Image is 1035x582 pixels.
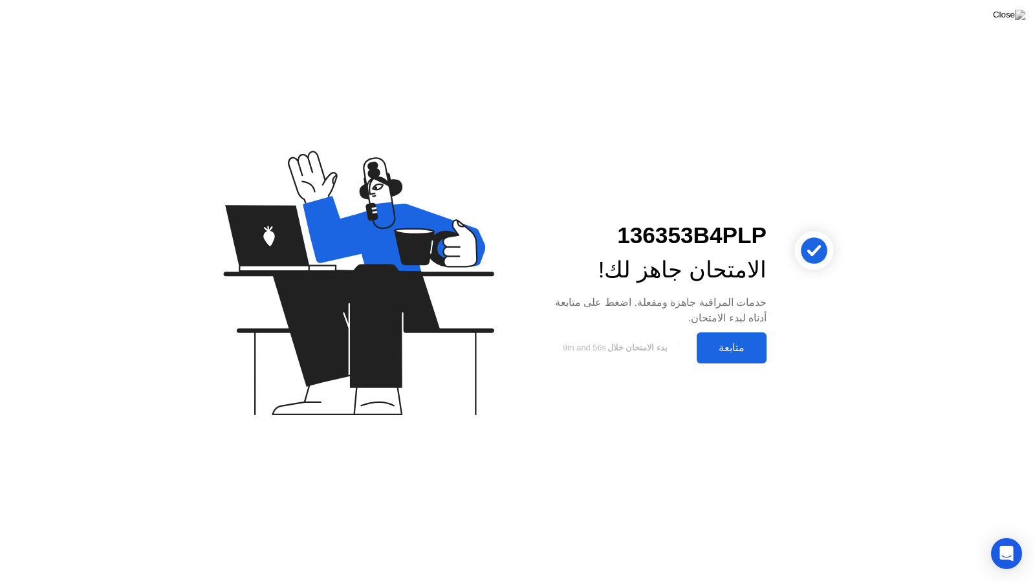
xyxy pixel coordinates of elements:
[563,343,606,352] span: 9m and 56s
[538,336,690,360] button: بدء الامتحان خلال9m and 56s
[991,538,1022,569] div: Open Intercom Messenger
[538,295,767,326] div: خدمات المراقبة جاهزة ومفعلة. اضغط على متابعة أدناه لبدء الامتحان.
[697,332,767,363] button: متابعة
[538,253,767,287] div: الامتحان جاهز لك!
[993,10,1025,20] img: Close
[538,219,767,253] div: 136353B4PLP
[701,341,763,354] div: متابعة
